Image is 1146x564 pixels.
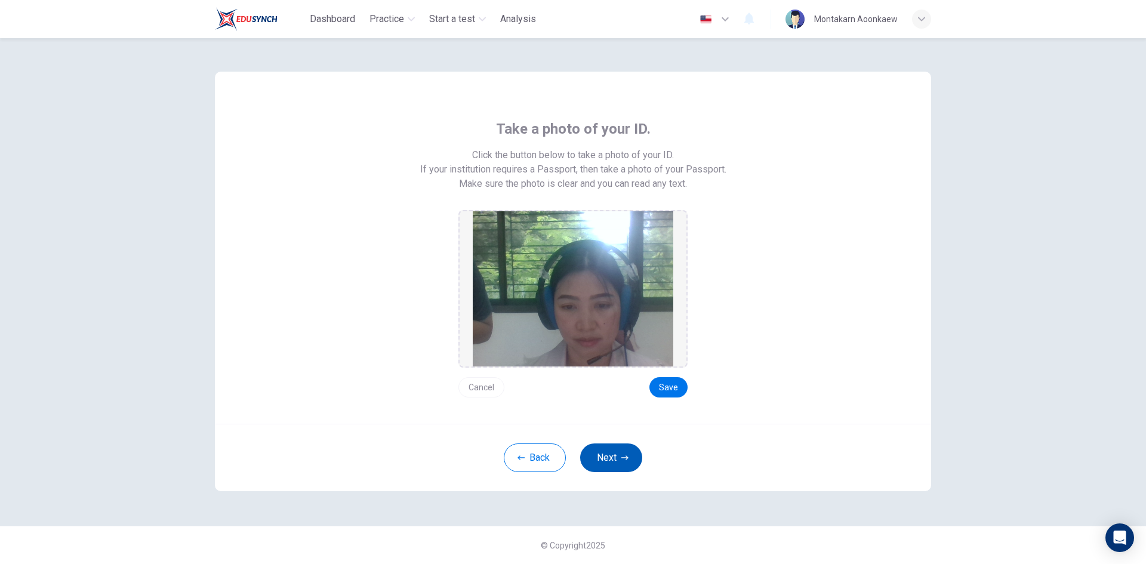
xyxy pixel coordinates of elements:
span: © Copyright 2025 [541,541,605,550]
button: Dashboard [305,8,360,30]
button: Back [504,443,566,472]
span: Analysis [500,12,536,26]
a: Train Test logo [215,7,305,31]
span: Practice [369,12,404,26]
button: Save [649,377,688,397]
button: Next [580,443,642,472]
span: Click the button below to take a photo of your ID. If your institution requires a Passport, then ... [420,148,726,177]
img: preview screemshot [473,211,673,366]
div: Open Intercom Messenger [1105,523,1134,552]
button: Analysis [495,8,541,30]
img: Train Test logo [215,7,278,31]
button: Start a test [424,8,491,30]
span: Take a photo of your ID. [496,119,651,138]
img: en [698,15,713,24]
span: Dashboard [310,12,355,26]
img: Profile picture [785,10,805,29]
span: Start a test [429,12,475,26]
button: Cancel [458,377,504,397]
span: Make sure the photo is clear and you can read any text. [459,177,687,191]
button: Practice [365,8,420,30]
div: Montakarn Aoonkaew [814,12,898,26]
